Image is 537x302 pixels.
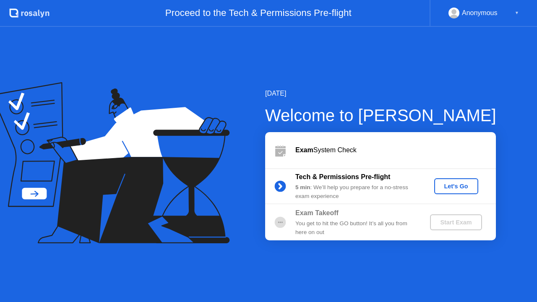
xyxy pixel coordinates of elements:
[433,219,478,226] div: Start Exam
[265,89,496,99] div: [DATE]
[438,183,475,190] div: Let's Go
[434,178,478,194] button: Let's Go
[295,146,313,154] b: Exam
[295,184,310,190] b: 5 min
[295,183,416,200] div: : We’ll help you prepare for a no-stress exam experience
[462,8,498,18] div: Anonymous
[295,173,390,180] b: Tech & Permissions Pre-flight
[295,219,416,237] div: You get to hit the GO button! It’s all you from here on out
[515,8,519,18] div: ▼
[265,103,496,128] div: Welcome to [PERSON_NAME]
[430,214,482,230] button: Start Exam
[295,209,339,216] b: Exam Takeoff
[295,145,496,155] div: System Check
